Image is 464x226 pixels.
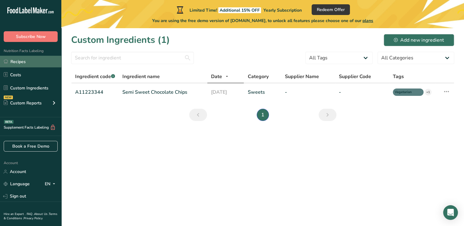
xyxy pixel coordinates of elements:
[27,212,34,216] a: FAQ .
[285,89,332,96] a: -
[4,141,58,152] a: Book a Free Demo
[393,73,404,80] span: Tags
[4,100,42,106] div: Custom Reports
[384,34,454,46] button: Add new ingredient
[71,33,170,47] h1: Custom Ingredients (1)
[218,7,261,13] span: Additional 15% OFF
[175,6,302,13] div: Limited Time!
[4,31,58,42] button: Subscribe Now
[4,96,13,99] div: NEW
[247,89,277,96] a: Sweets
[122,89,204,96] a: Semi Sweet Chocolate Chips
[211,73,222,80] span: Date
[24,216,43,220] a: Privacy Policy
[34,212,49,216] a: About Us .
[312,4,350,15] button: Redeem Offer
[71,52,194,64] input: Search for ingredient
[285,73,319,80] span: Supplier Name
[339,73,371,80] span: Supplier Code
[211,89,240,96] a: [DATE]
[443,205,458,220] div: Open Intercom Messenger
[395,90,416,95] span: Vegetarian
[317,6,345,13] span: Redeem Offer
[4,212,57,220] a: Terms & Conditions .
[4,212,25,216] a: Hire an Expert .
[16,33,46,40] span: Subscribe Now
[75,73,115,80] span: Ingredient code
[4,120,13,124] div: BETA
[152,17,373,24] span: You are using the free demo version of [DOMAIN_NAME], to unlock all features please choose one of...
[425,89,431,96] div: +1
[189,109,207,121] a: Previous
[263,7,302,13] span: Yearly Subscription
[339,89,385,96] a: -
[247,73,268,80] span: Category
[362,18,373,24] span: plans
[394,36,444,44] div: Add new ingredient
[4,179,30,189] a: Language
[122,73,160,80] span: Ingredient name
[75,89,115,96] a: A11223344
[319,109,336,121] a: Next
[45,180,58,188] div: EN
